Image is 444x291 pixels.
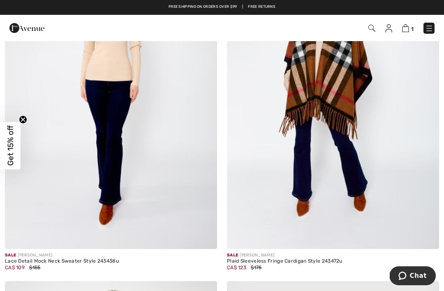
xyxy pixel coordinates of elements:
a: Free Returns [248,4,275,10]
span: CA$ 109 [5,265,25,270]
div: Lace Detail Mock Neck Sweater Style 243438u [5,258,217,264]
button: Close teaser [19,115,27,123]
span: | [242,4,243,10]
img: My Info [385,24,392,33]
img: Shopping Bag [402,24,409,32]
div: [PERSON_NAME] [227,252,439,258]
img: plus_v2.svg [423,233,430,240]
a: 1 [402,23,414,33]
span: $155 [29,265,40,270]
iframe: Opens a widget where you can chat to one of our agents [390,266,436,287]
div: [PERSON_NAME] [5,252,217,258]
span: $175 [251,265,261,270]
span: Sale [227,253,238,258]
span: Sale [5,253,16,258]
a: Free shipping on orders over $99 [169,4,237,10]
img: Search [368,25,375,32]
span: CA$ 123 [227,265,246,270]
div: Plaid Sleeveless Fringe Cardigan Style 243472u [227,258,439,264]
span: Get 15% off [6,126,15,166]
img: Menu [425,24,433,33]
span: 1 [411,26,414,32]
a: 1ère Avenue [9,23,44,31]
img: plus_v2.svg [201,233,208,240]
img: 1ère Avenue [9,20,44,36]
